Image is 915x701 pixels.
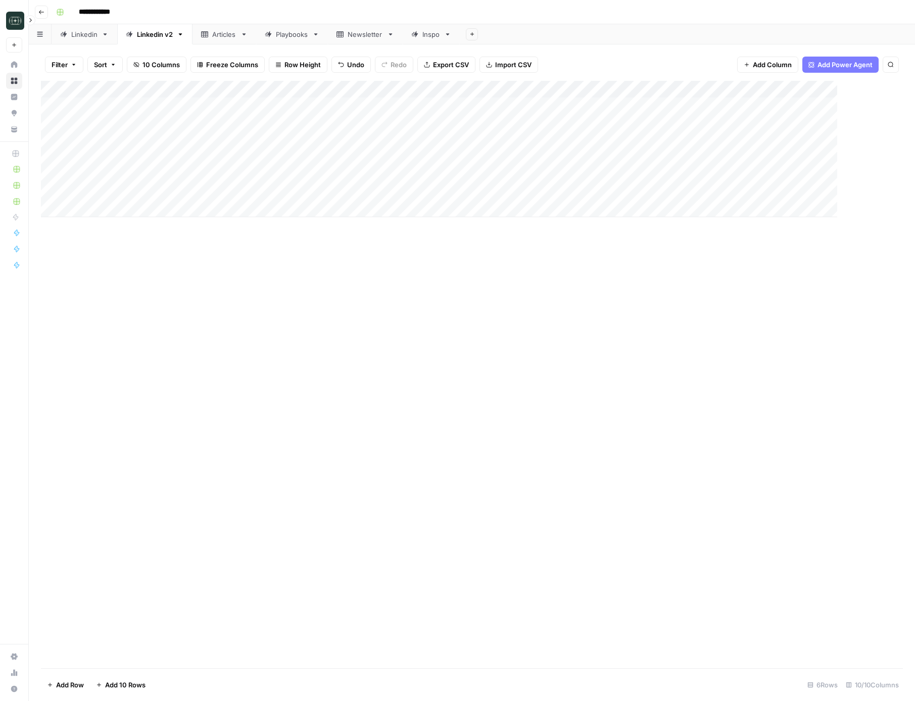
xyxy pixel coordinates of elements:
span: Row Height [284,60,321,70]
a: Home [6,57,22,73]
div: Inspo [422,29,440,39]
span: Redo [391,60,407,70]
button: Add 10 Rows [90,677,152,693]
a: Browse [6,73,22,89]
button: Import CSV [479,57,538,73]
span: Import CSV [495,60,532,70]
button: Add Column [737,57,798,73]
a: Inspo [403,24,460,44]
span: Add Power Agent [817,60,873,70]
a: Insights [6,89,22,105]
a: Newsletter [328,24,403,44]
button: Sort [87,57,123,73]
a: Settings [6,648,22,665]
a: Usage [6,665,22,681]
button: Row Height [269,57,327,73]
button: Add Power Agent [802,57,879,73]
span: Export CSV [433,60,469,70]
button: Undo [331,57,371,73]
div: 6 Rows [803,677,842,693]
span: Sort [94,60,107,70]
div: Linkedin v2 [137,29,173,39]
div: Linkedin [71,29,98,39]
span: Add Column [753,60,792,70]
a: Your Data [6,121,22,137]
span: Filter [52,60,68,70]
button: Export CSV [417,57,475,73]
button: Filter [45,57,83,73]
button: Help + Support [6,681,22,697]
div: 10/10 Columns [842,677,903,693]
a: Articles [192,24,256,44]
span: Add 10 Rows [105,680,146,690]
button: Add Row [41,677,90,693]
button: 10 Columns [127,57,186,73]
button: Workspace: Catalyst [6,8,22,33]
a: Playbooks [256,24,328,44]
img: Catalyst Logo [6,12,24,30]
span: Freeze Columns [206,60,258,70]
span: Undo [347,60,364,70]
a: Linkedin [52,24,117,44]
span: 10 Columns [142,60,180,70]
div: Articles [212,29,236,39]
button: Redo [375,57,413,73]
a: Opportunities [6,105,22,121]
button: Freeze Columns [190,57,265,73]
div: Newsletter [348,29,383,39]
div: Playbooks [276,29,308,39]
span: Add Row [56,680,84,690]
a: Linkedin v2 [117,24,192,44]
